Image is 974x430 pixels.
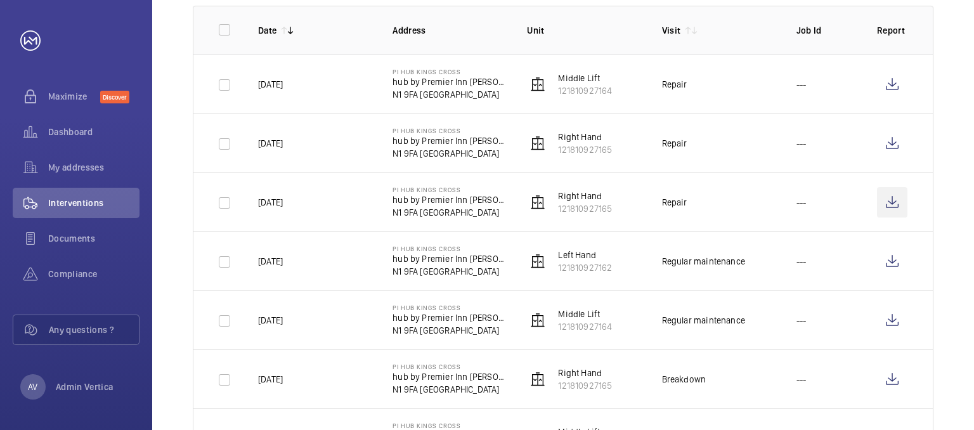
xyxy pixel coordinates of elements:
[530,136,545,151] img: elevator.svg
[258,196,283,209] p: [DATE]
[558,72,612,84] p: Middle Lift
[662,373,706,386] div: Breakdown
[48,161,140,174] span: My addresses
[393,324,507,337] p: N1 9FA [GEOGRAPHIC_DATA]
[393,88,507,101] p: N1 9FA [GEOGRAPHIC_DATA]
[258,373,283,386] p: [DATE]
[48,126,140,138] span: Dashboard
[558,308,612,320] p: Middle Lift
[558,190,612,202] p: Right Hand
[393,186,507,193] p: PI Hub Kings Cross
[662,137,687,150] div: Repair
[393,245,507,252] p: PI Hub Kings Cross
[48,197,140,209] span: Interventions
[662,78,687,91] div: Repair
[530,313,545,328] img: elevator.svg
[796,255,807,268] p: ---
[530,77,545,92] img: elevator.svg
[796,196,807,209] p: ---
[796,314,807,327] p: ---
[530,372,545,387] img: elevator.svg
[48,268,140,280] span: Compliance
[393,370,507,383] p: hub by Premier Inn [PERSON_NAME][GEOGRAPHIC_DATA]
[258,137,283,150] p: [DATE]
[796,78,807,91] p: ---
[393,193,507,206] p: hub by Premier Inn [PERSON_NAME][GEOGRAPHIC_DATA]
[393,363,507,370] p: PI Hub Kings Cross
[393,206,507,219] p: N1 9FA [GEOGRAPHIC_DATA]
[877,24,907,37] p: Report
[258,314,283,327] p: [DATE]
[393,24,507,37] p: Address
[393,75,507,88] p: hub by Premier Inn [PERSON_NAME][GEOGRAPHIC_DATA]
[393,127,507,134] p: PI Hub Kings Cross
[258,78,283,91] p: [DATE]
[662,314,745,327] div: Regular maintenance
[393,311,507,324] p: hub by Premier Inn [PERSON_NAME][GEOGRAPHIC_DATA]
[558,143,612,156] p: 121810927165
[530,254,545,269] img: elevator.svg
[558,379,612,392] p: 121810927165
[49,323,139,336] span: Any questions ?
[393,68,507,75] p: PI Hub Kings Cross
[28,381,37,393] p: AV
[527,24,641,37] p: Unit
[558,367,612,379] p: Right Hand
[393,134,507,147] p: hub by Premier Inn [PERSON_NAME][GEOGRAPHIC_DATA]
[558,84,612,97] p: 121810927164
[662,255,745,268] div: Regular maintenance
[100,91,129,103] span: Discover
[258,24,276,37] p: Date
[56,381,114,393] p: Admin Vertica
[393,265,507,278] p: N1 9FA [GEOGRAPHIC_DATA]
[393,252,507,265] p: hub by Premier Inn [PERSON_NAME][GEOGRAPHIC_DATA]
[558,131,612,143] p: Right Hand
[48,232,140,245] span: Documents
[558,320,612,333] p: 121810927164
[530,195,545,210] img: elevator.svg
[796,373,807,386] p: ---
[796,137,807,150] p: ---
[393,147,507,160] p: N1 9FA [GEOGRAPHIC_DATA]
[662,24,681,37] p: Visit
[558,249,612,261] p: Left Hand
[662,196,687,209] div: Repair
[393,383,507,396] p: N1 9FA [GEOGRAPHIC_DATA]
[48,90,100,103] span: Maximize
[558,202,612,215] p: 121810927165
[558,261,612,274] p: 121810927162
[796,24,857,37] p: Job Id
[393,422,507,429] p: PI Hub Kings Cross
[258,255,283,268] p: [DATE]
[393,304,507,311] p: PI Hub Kings Cross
